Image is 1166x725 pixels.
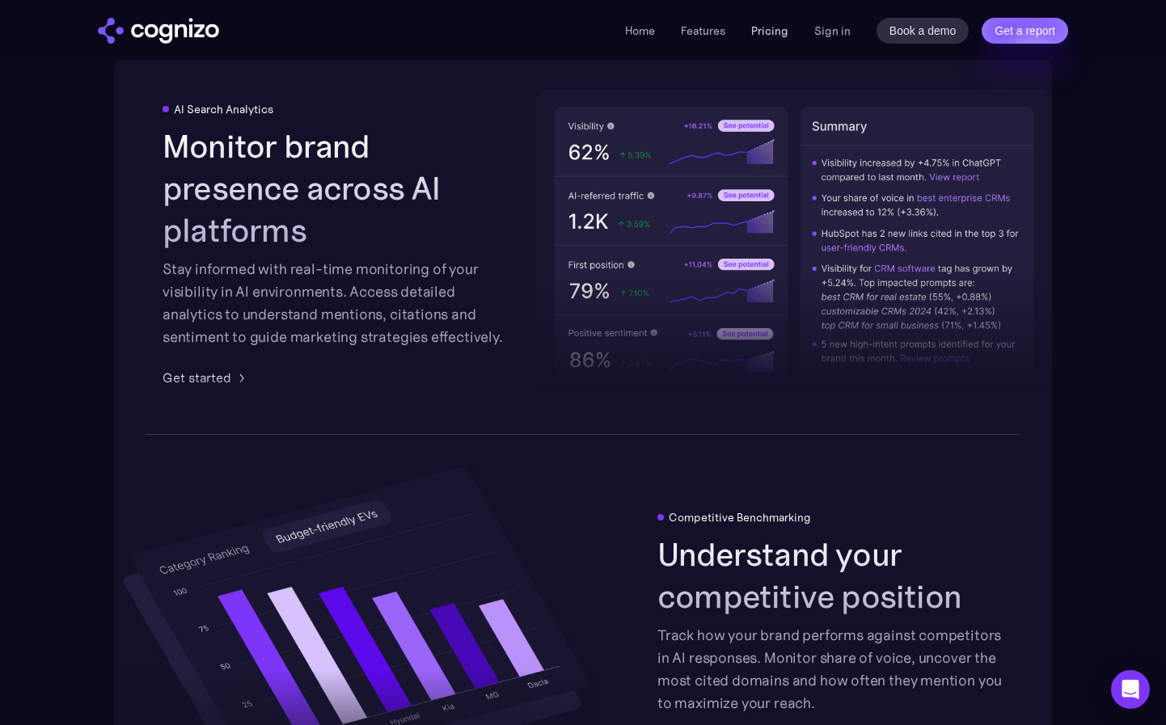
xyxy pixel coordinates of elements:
a: Features [681,23,725,38]
a: Pricing [751,23,788,38]
h2: Understand your competitive position [657,533,1003,618]
div: Stay informed with real-time monitoring of your visibility in AI environments. Access detailed an... [163,258,509,348]
img: AI visibility metrics performance insights [536,89,1052,402]
div: Track how your brand performs against competitors in AI responses. Monitor share of voice, uncove... [657,624,1003,714]
a: Get a report [982,18,1068,44]
div: Open Intercom Messenger [1111,670,1150,709]
div: Get started [163,368,231,387]
a: Home [625,23,655,38]
div: Competitive Benchmarking [669,511,811,524]
a: Get started [163,368,251,387]
h2: Monitor brand presence across AI platforms [163,125,509,251]
img: cognizo logo [98,18,219,44]
div: AI Search Analytics [174,103,273,116]
a: Book a demo [877,18,970,44]
a: home [98,18,219,44]
a: Sign in [814,21,851,40]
